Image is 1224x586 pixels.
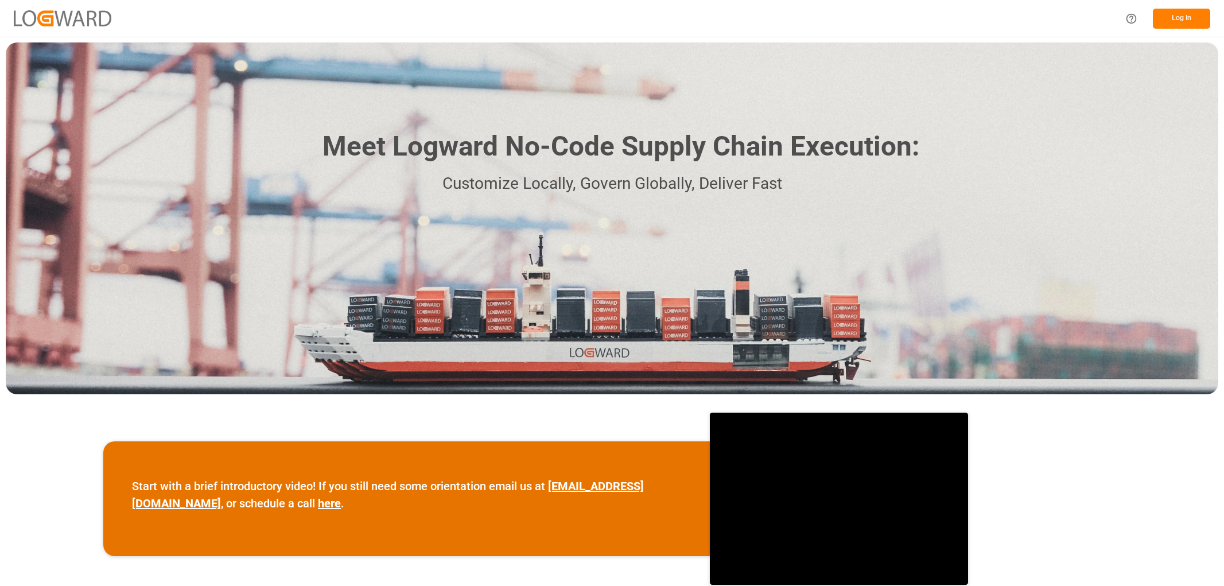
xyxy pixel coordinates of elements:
button: Log In [1153,9,1210,29]
a: here [318,496,341,510]
p: Start with a brief introductory video! If you still need some orientation email us at , or schedu... [132,478,681,512]
button: Help Center [1118,6,1144,32]
p: Customize Locally, Govern Globally, Deliver Fast [305,171,919,197]
h1: Meet Logward No-Code Supply Chain Execution: [322,126,919,167]
a: [EMAIL_ADDRESS][DOMAIN_NAME] [132,479,644,510]
img: Logward_new_orange.png [14,10,111,26]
